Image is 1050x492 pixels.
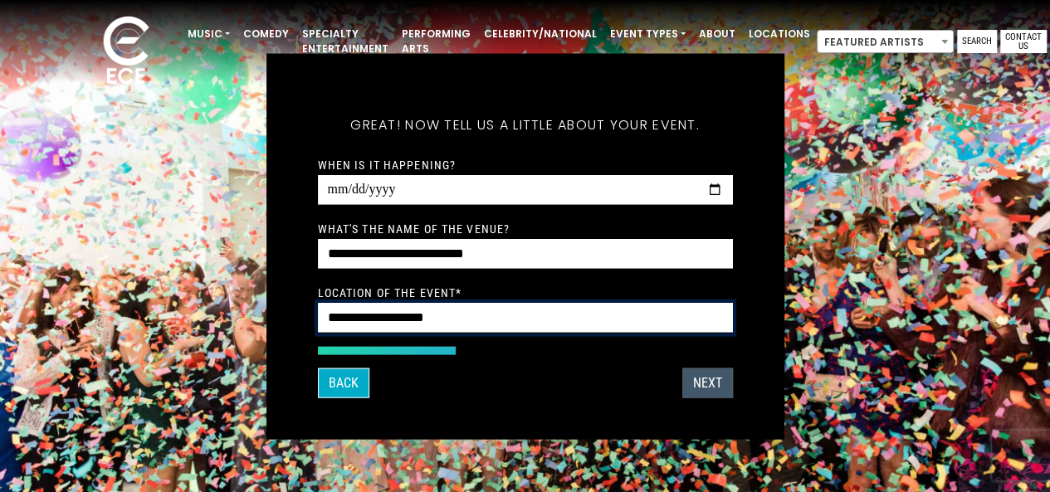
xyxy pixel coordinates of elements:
a: Locations [742,20,817,48]
a: Event Types [603,20,692,48]
span: Featured Artists [818,31,953,54]
button: Next [682,368,733,397]
label: When is it happening? [318,157,457,172]
a: Specialty Entertainment [295,20,395,63]
a: Comedy [237,20,295,48]
a: Contact Us [1000,30,1047,53]
a: Celebrity/National [477,20,603,48]
label: Location of the event [318,285,462,300]
h5: Great! Now tell us a little about your event. [318,95,733,154]
a: Performing Arts [395,20,477,63]
a: Search [957,30,997,53]
a: About [692,20,742,48]
label: What's the name of the venue? [318,221,510,236]
button: Back [318,368,369,397]
img: ece_new_logo_whitev2-1.png [85,12,168,92]
a: Music [181,20,237,48]
span: Featured Artists [817,30,954,53]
